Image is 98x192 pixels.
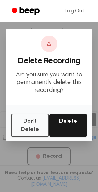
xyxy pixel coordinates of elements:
[49,114,87,137] button: Delete
[58,3,91,19] a: Log Out
[41,36,57,52] div: ⚠
[11,56,87,66] h3: Delete Recording
[11,71,87,95] p: Are you sure you want to permanently delete this recording?
[11,114,49,137] button: Don't Delete
[7,4,46,18] a: Beep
